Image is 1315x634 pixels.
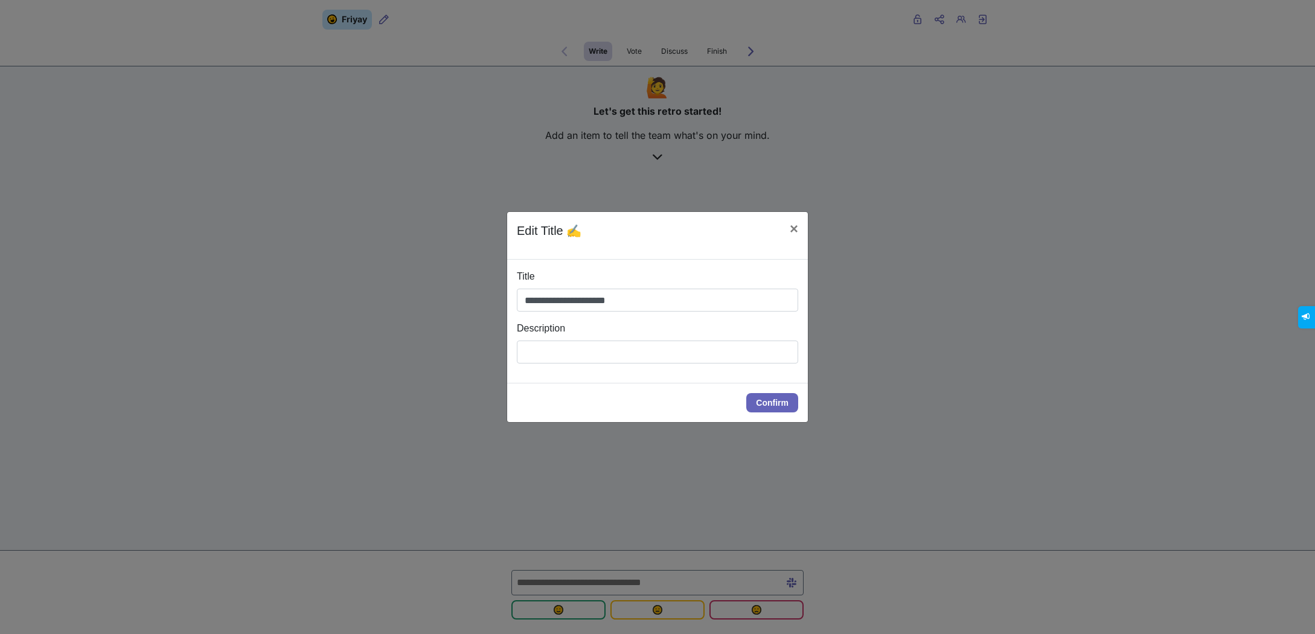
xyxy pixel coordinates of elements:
[790,220,798,237] span: ×
[517,321,565,336] label: Description
[780,212,808,246] button: Close
[517,222,581,240] p: Edit Title ✍️
[746,393,798,412] button: Confirm
[8,4,15,11] span: 
[517,269,535,284] label: Title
